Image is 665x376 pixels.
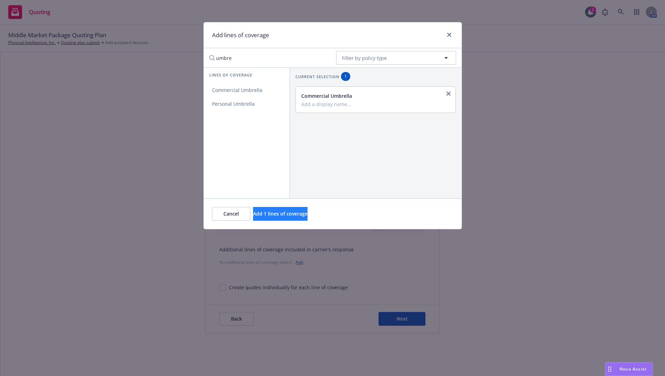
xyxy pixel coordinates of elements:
[445,31,453,39] a: close
[295,74,340,80] span: Current selection
[619,366,647,372] span: Nova Assist
[204,101,263,107] span: Personal Umbrella
[344,73,347,80] span: 1
[605,363,614,376] div: Drag to move
[301,101,449,107] input: Add a display name...
[212,207,250,221] button: Cancel
[253,210,308,217] span: Add 1 lines of coverage
[253,207,308,221] button: Add 1 lines of coverage
[301,92,449,100] div: Commercial Umbrella
[336,51,456,65] button: Filter by policy type
[212,31,269,40] h1: Add lines of coverage
[223,210,239,217] span: Cancel
[342,54,387,62] span: Filter by policy type
[205,51,331,65] input: Search lines of coverage...
[444,90,453,98] a: close
[204,87,271,93] span: Commercial Umbrella
[209,72,252,78] span: Lines of coverage
[605,362,653,376] button: Nova Assist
